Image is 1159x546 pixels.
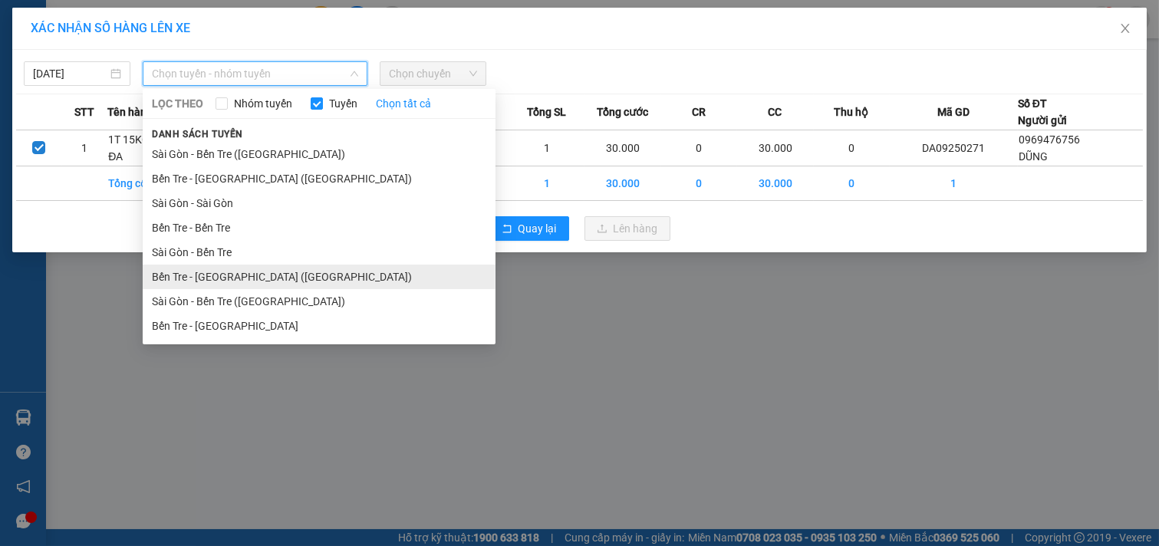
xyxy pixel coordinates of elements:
span: STT [74,104,94,120]
td: 30.000 [584,130,660,166]
button: Close [1104,8,1147,51]
td: 0 [661,130,737,166]
li: Sài Gòn - Bến Tre ([GEOGRAPHIC_DATA]) [143,289,496,314]
div: [GEOGRAPHIC_DATA] [120,13,283,48]
span: close [1119,22,1131,35]
button: rollbackQuay lại [489,216,569,241]
span: Tuyến [323,95,364,112]
li: Bến Tre - [GEOGRAPHIC_DATA] [143,314,496,338]
div: Trạm Đông Á [13,13,109,50]
td: 0 [661,166,737,201]
td: 1 [509,166,584,201]
span: 0969476756 [1019,133,1080,146]
span: Tổng SL [527,104,566,120]
span: Chưa [PERSON_NAME] : [117,99,226,135]
span: CC [768,104,782,120]
span: CR [692,104,706,120]
li: Sài Gòn - Bến Tre ([GEOGRAPHIC_DATA]) [143,142,496,166]
div: ĐẠT TG [120,48,283,66]
td: 0 [814,130,890,166]
span: Chọn chuyến [389,62,477,85]
li: Bến Tre - [GEOGRAPHIC_DATA] ([GEOGRAPHIC_DATA]) [143,166,496,191]
a: Chọn tất cả [376,95,431,112]
td: 30.000 [737,166,813,201]
span: LỌC THEO [152,95,203,112]
span: Tên hàng [107,104,153,120]
td: 0 [814,166,890,201]
button: uploadLên hàng [584,216,670,241]
td: 1T 15KG NP ĐA [107,130,183,166]
div: DŨNG [13,50,109,68]
span: Quay lại [519,220,557,237]
div: Số ĐT Người gửi [1018,95,1067,129]
div: 30.000 [117,99,285,136]
td: Tổng cộng [107,166,183,201]
td: 30.000 [584,166,660,201]
span: rollback [502,223,512,235]
td: 30.000 [737,130,813,166]
td: DA09250271 [890,130,1018,166]
span: Nhận: [120,13,156,29]
td: 1 [62,130,108,166]
span: Tổng cước [597,104,648,120]
span: Mã GD [937,104,970,120]
span: Thu hộ [834,104,868,120]
span: Danh sách tuyến [143,127,252,141]
span: Gửi: [13,15,37,31]
li: Sài Gòn - Sài Gòn [143,191,496,215]
td: 1 [890,166,1018,201]
li: Sài Gòn - Bến Tre [143,240,496,265]
input: 15/09/2025 [33,65,107,82]
span: down [350,69,359,78]
li: Bến Tre - Bến Tre [143,215,496,240]
span: Nhóm tuyến [228,95,298,112]
span: XÁC NHẬN SỐ HÀNG LÊN XE [31,21,190,35]
span: Chọn tuyến - nhóm tuyến [152,62,358,85]
li: Bến Tre - [GEOGRAPHIC_DATA] ([GEOGRAPHIC_DATA]) [143,265,496,289]
td: 1 [509,130,584,166]
span: DŨNG [1019,150,1048,163]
